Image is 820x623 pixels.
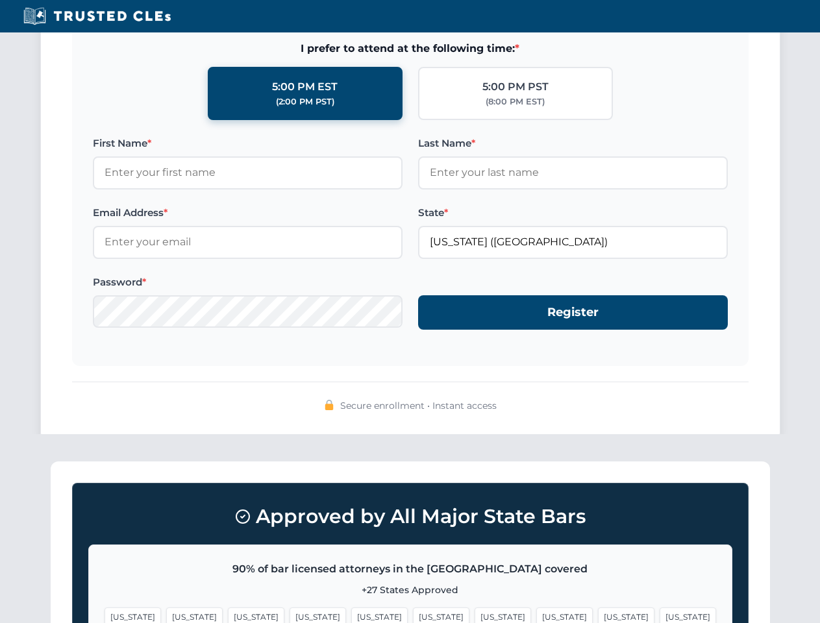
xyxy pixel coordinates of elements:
[340,398,497,413] span: Secure enrollment • Instant access
[105,583,716,597] p: +27 States Approved
[276,95,334,108] div: (2:00 PM PST)
[418,156,728,189] input: Enter your last name
[93,275,403,290] label: Password
[93,40,728,57] span: I prefer to attend at the following time:
[486,95,545,108] div: (8:00 PM EST)
[88,499,732,534] h3: Approved by All Major State Bars
[418,226,728,258] input: Florida (FL)
[418,295,728,330] button: Register
[93,136,403,151] label: First Name
[418,136,728,151] label: Last Name
[105,561,716,578] p: 90% of bar licensed attorneys in the [GEOGRAPHIC_DATA] covered
[418,205,728,221] label: State
[272,79,338,95] div: 5:00 PM EST
[93,156,403,189] input: Enter your first name
[93,205,403,221] label: Email Address
[93,226,403,258] input: Enter your email
[482,79,549,95] div: 5:00 PM PST
[324,400,334,410] img: 🔒
[19,6,175,26] img: Trusted CLEs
